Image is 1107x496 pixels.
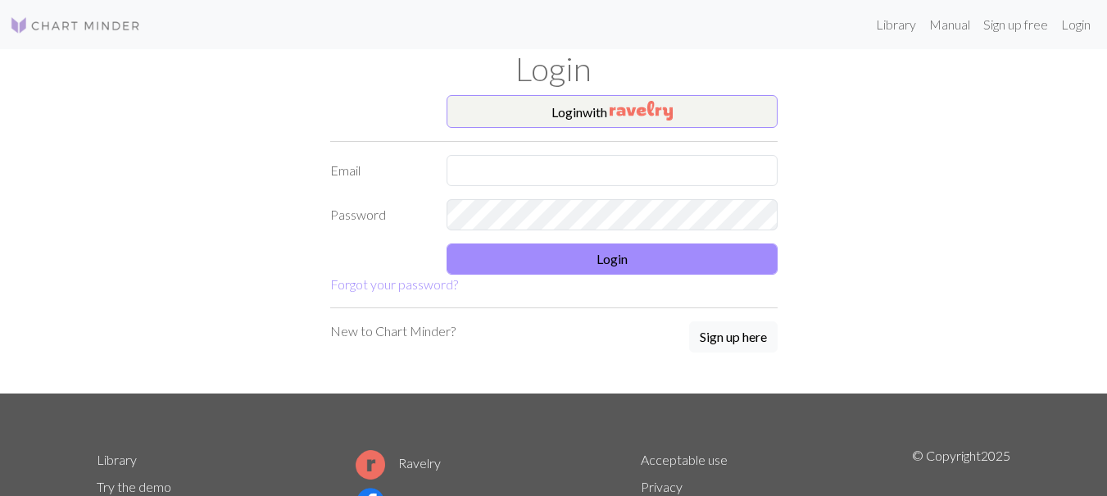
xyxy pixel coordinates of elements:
a: Sign up free [977,8,1055,41]
img: Ravelry [610,101,673,121]
a: Forgot your password? [330,276,458,292]
p: New to Chart Minder? [330,321,456,341]
button: Loginwith [447,95,778,128]
img: Ravelry logo [356,450,385,480]
a: Login [1055,8,1097,41]
a: Ravelry [356,455,441,471]
a: Library [869,8,923,41]
a: Acceptable use [641,452,728,467]
button: Sign up here [689,321,778,353]
a: Privacy [641,479,683,494]
a: Sign up here [689,321,778,354]
a: Try the demo [97,479,171,494]
a: Manual [923,8,977,41]
button: Login [447,243,778,275]
label: Email [320,155,438,186]
label: Password [320,199,438,230]
h1: Login [87,49,1021,89]
a: Library [97,452,137,467]
img: Logo [10,16,141,35]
